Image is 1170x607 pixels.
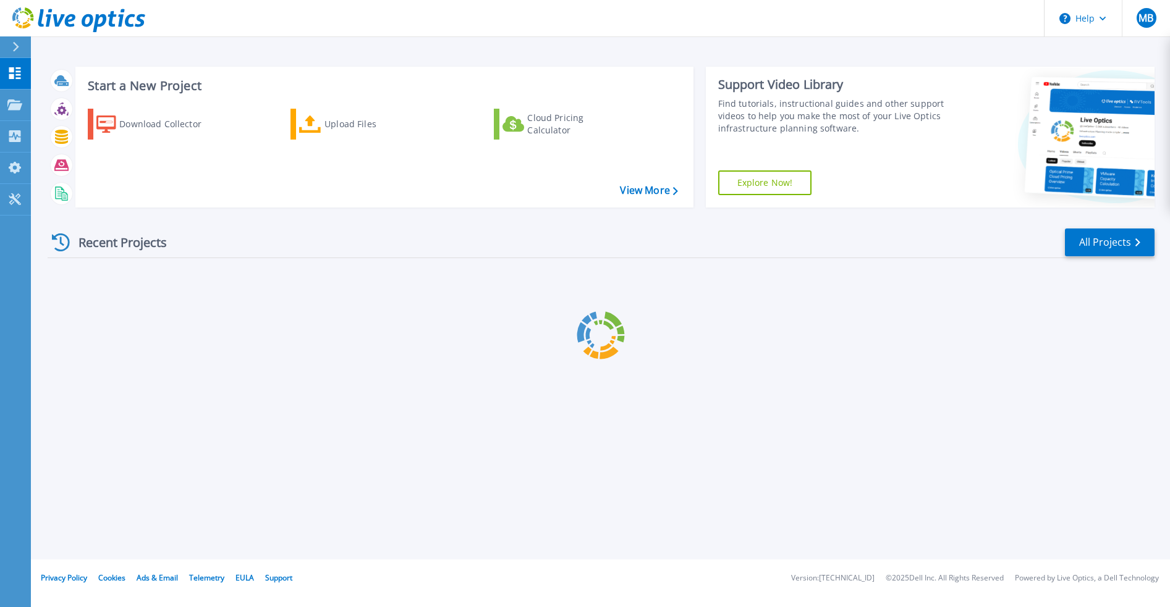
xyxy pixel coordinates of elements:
a: Cloud Pricing Calculator [494,109,632,140]
div: Cloud Pricing Calculator [527,112,626,136]
span: MB [1138,13,1153,23]
div: Recent Projects [48,227,184,257]
a: Support [265,572,292,583]
a: Privacy Policy [41,572,87,583]
div: Support Video Library [718,77,947,93]
a: Explore Now! [718,170,812,195]
a: Ads & Email [137,572,178,583]
a: Cookies [98,572,125,583]
a: EULA [235,572,254,583]
a: Download Collector [88,109,226,140]
a: All Projects [1065,228,1155,256]
li: Powered by Live Optics, a Dell Technology [1015,574,1159,582]
h3: Start a New Project [88,79,677,93]
div: Upload Files [324,112,423,136]
div: Download Collector [119,112,218,136]
li: © 2025 Dell Inc. All Rights Reserved [886,574,1004,582]
a: Telemetry [189,572,224,583]
div: Find tutorials, instructional guides and other support videos to help you make the most of your L... [718,98,947,135]
li: Version: [TECHNICAL_ID] [791,574,875,582]
a: View More [620,185,677,196]
a: Upload Files [290,109,428,140]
